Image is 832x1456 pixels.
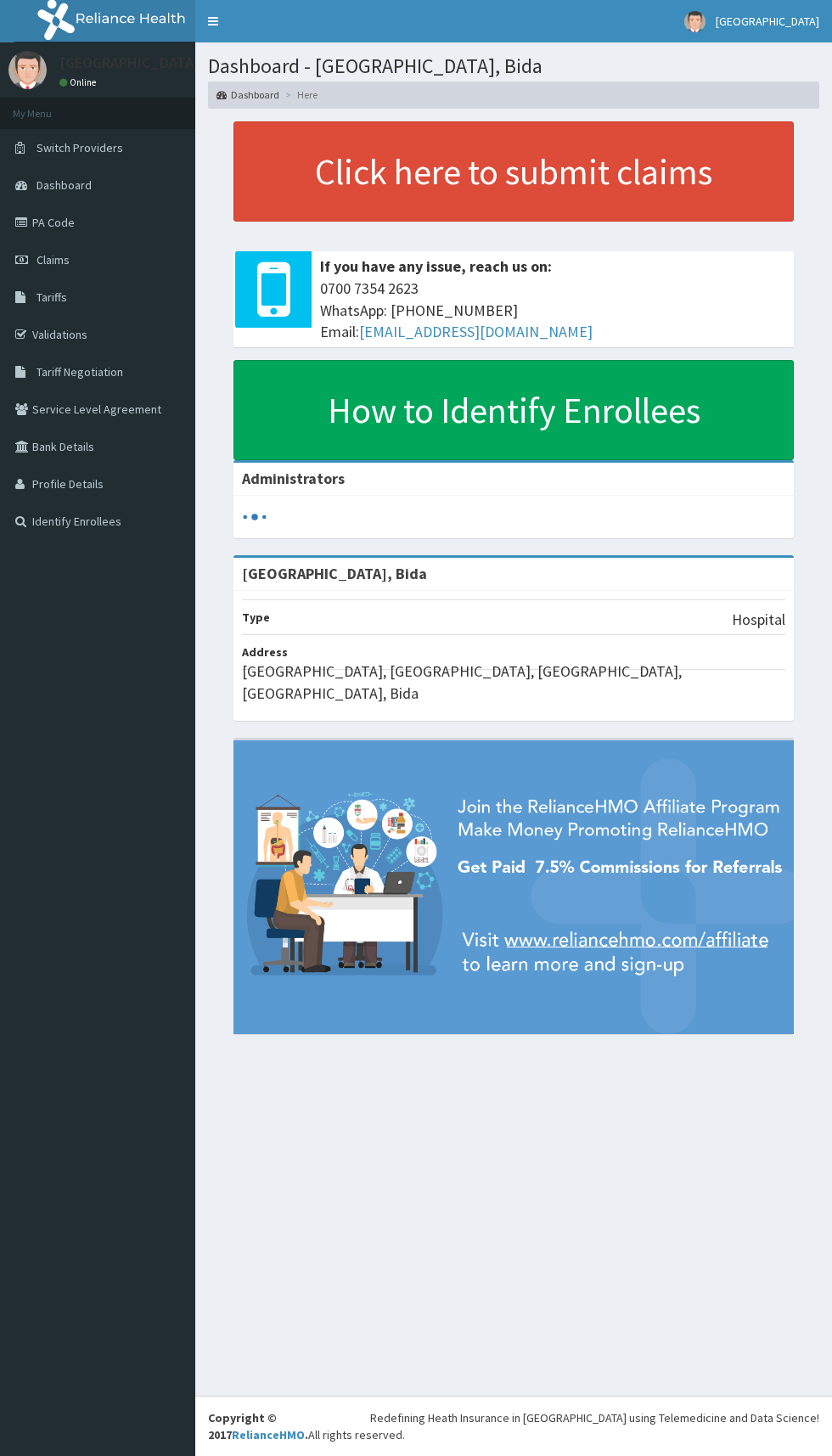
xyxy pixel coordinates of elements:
[8,51,47,89] img: User Image
[716,14,819,29] span: [GEOGRAPHIC_DATA]
[37,177,92,193] span: Dashboard
[370,1409,819,1426] div: Redefining Heath Insurance in [GEOGRAPHIC_DATA] using Telemedicine and Data Science!
[216,87,279,102] a: Dashboard
[195,1396,832,1456] footer: All rights reserved.
[232,1427,305,1442] a: RelianceHMO
[208,1410,308,1442] strong: Copyright © 2017 .
[59,55,200,70] p: [GEOGRAPHIC_DATA]
[242,644,288,660] b: Address
[233,121,794,222] a: Click here to submit claims
[233,740,794,1033] img: provider-team-banner.png
[37,140,123,155] span: Switch Providers
[359,322,593,341] a: [EMAIL_ADDRESS][DOMAIN_NAME]
[320,256,552,276] b: If you have any issue, reach us on:
[242,564,427,583] strong: [GEOGRAPHIC_DATA], Bida
[37,290,67,305] span: Tariffs
[59,76,100,88] a: Online
[242,610,270,625] b: Type
[242,661,785,704] p: [GEOGRAPHIC_DATA], [GEOGRAPHIC_DATA], [GEOGRAPHIC_DATA], [GEOGRAPHIC_DATA], Bida
[281,87,318,102] li: Here
[208,55,819,77] h1: Dashboard - [GEOGRAPHIC_DATA], Bida
[37,364,123,379] span: Tariff Negotiation
[242,504,267,530] svg: audio-loading
[233,360,794,460] a: How to Identify Enrollees
[732,609,785,631] p: Hospital
[242,469,345,488] b: Administrators
[320,278,785,343] span: 0700 7354 2623 WhatsApp: [PHONE_NUMBER] Email:
[684,11,706,32] img: User Image
[37,252,70,267] span: Claims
